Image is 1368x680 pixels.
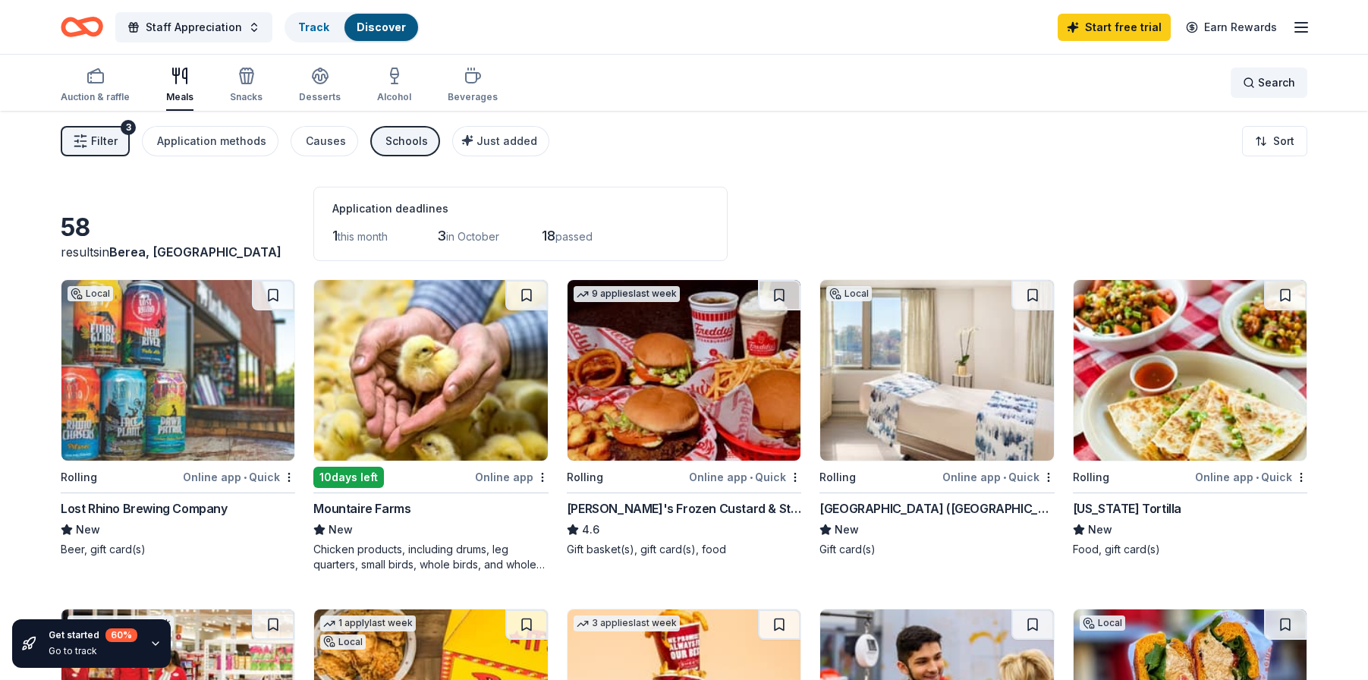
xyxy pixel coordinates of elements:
span: Sort [1273,132,1294,150]
a: Image for Salamander Resort (Middleburg)LocalRollingOnline app•Quick[GEOGRAPHIC_DATA] ([GEOGRAPHI... [819,279,1054,557]
img: Image for California Tortilla [1074,280,1307,461]
span: in October [446,230,499,243]
a: Start free trial [1058,14,1171,41]
div: 1 apply last week [320,615,416,631]
span: 18 [542,228,555,244]
div: Gift basket(s), gift card(s), food [567,542,801,557]
div: Application deadlines [332,200,709,218]
div: Lost Rhino Brewing Company [61,499,228,518]
span: Filter [91,132,118,150]
div: Gift card(s) [819,542,1054,557]
span: New [1088,521,1112,539]
span: • [1256,471,1259,483]
div: Causes [306,132,346,150]
button: Schools [370,126,440,156]
span: New [835,521,859,539]
button: TrackDiscover [285,12,420,42]
button: Just added [452,126,549,156]
div: Food, gift card(s) [1073,542,1307,557]
span: • [1003,471,1006,483]
button: Auction & raffle [61,61,130,111]
button: Staff Appreciation [115,12,272,42]
img: Image for Freddy's Frozen Custard & Steakburgers [568,280,800,461]
a: Track [298,20,329,33]
div: Get started [49,628,137,642]
div: Online app [475,467,549,486]
div: Online app Quick [1195,467,1307,486]
div: results [61,243,295,261]
span: Search [1258,74,1295,92]
div: Local [68,286,113,301]
div: Meals [166,91,193,103]
div: [PERSON_NAME]'s Frozen Custard & Steakburgers [567,499,801,518]
button: Search [1231,68,1307,98]
span: Staff Appreciation [146,18,242,36]
img: Image for Mountaire Farms [314,280,547,461]
div: Rolling [567,468,603,486]
div: Desserts [299,91,341,103]
div: Chicken products, including drums, leg quarters, small birds, whole birds, and whole legs [313,542,548,572]
div: [US_STATE] Tortilla [1073,499,1181,518]
div: Application methods [157,132,266,150]
span: • [750,471,753,483]
div: Beverages [448,91,498,103]
span: passed [555,230,593,243]
span: Berea, [GEOGRAPHIC_DATA] [109,244,281,260]
div: Local [826,286,872,301]
div: 3 [121,120,136,135]
div: Rolling [61,468,97,486]
a: Image for Mountaire Farms10days leftOnline appMountaire FarmsNewChicken products, including drums... [313,279,548,572]
button: Desserts [299,61,341,111]
a: Image for California TortillaRollingOnline app•Quick[US_STATE] TortillaNewFood, gift card(s) [1073,279,1307,557]
button: Alcohol [377,61,411,111]
div: 9 applies last week [574,286,680,302]
button: Filter3 [61,126,130,156]
span: 1 [332,228,338,244]
span: Just added [476,134,537,147]
div: Online app Quick [689,467,801,486]
div: Mountaire Farms [313,499,410,518]
button: Application methods [142,126,278,156]
a: Earn Rewards [1177,14,1286,41]
img: Image for Salamander Resort (Middleburg) [820,280,1053,461]
img: Image for Lost Rhino Brewing Company [61,280,294,461]
div: Local [320,634,366,650]
div: 3 applies last week [574,615,680,631]
div: Auction & raffle [61,91,130,103]
span: • [244,471,247,483]
button: Meals [166,61,193,111]
div: Online app Quick [183,467,295,486]
a: Image for Freddy's Frozen Custard & Steakburgers9 applieslast weekRollingOnline app•Quick[PERSON_... [567,279,801,557]
button: Sort [1242,126,1307,156]
div: Rolling [1073,468,1109,486]
button: Causes [291,126,358,156]
a: Image for Lost Rhino Brewing CompanyLocalRollingOnline app•QuickLost Rhino Brewing CompanyNewBeer... [61,279,295,557]
span: New [329,521,353,539]
a: Discover [357,20,406,33]
div: Go to track [49,645,137,657]
div: Online app Quick [942,467,1055,486]
div: Snacks [230,91,263,103]
div: Schools [385,132,428,150]
span: 4.6 [582,521,599,539]
div: 60 % [105,628,137,642]
div: 58 [61,212,295,243]
button: Snacks [230,61,263,111]
div: [GEOGRAPHIC_DATA] ([GEOGRAPHIC_DATA]) [819,499,1054,518]
div: Alcohol [377,91,411,103]
div: Beer, gift card(s) [61,542,295,557]
div: Rolling [819,468,856,486]
button: Beverages [448,61,498,111]
span: New [76,521,100,539]
a: Home [61,9,103,45]
div: 10 days left [313,467,384,488]
span: this month [338,230,388,243]
span: in [99,244,281,260]
span: 3 [437,228,446,244]
div: Local [1080,615,1125,631]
